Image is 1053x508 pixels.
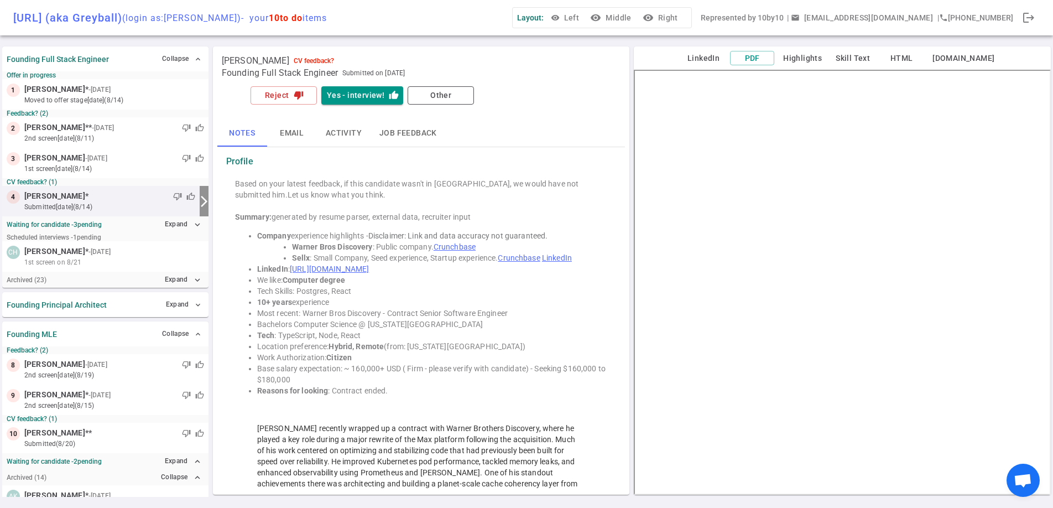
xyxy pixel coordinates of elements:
strong: Warner Bros Discovery [292,242,373,251]
button: Expandexpand_less [162,453,204,469]
small: 2nd Screen [DATE] (8/15) [24,401,204,411]
a: Crunchbase [434,242,476,251]
small: moved to Offer stage [DATE] (8/14) [24,95,204,105]
span: thumb_up [195,154,204,163]
div: 10 [7,427,20,440]
span: thumb_down [182,360,191,369]
div: 4 [7,190,20,204]
span: [PERSON_NAME] [24,246,85,257]
small: Feedback? (2) [7,346,204,354]
li: Most recent: Warner Bros Discovery - Contract Senior Software Engineer [257,308,608,319]
button: visibilityRight [640,8,682,28]
span: Submitted on [DATE] [342,68,405,79]
div: basic tabs example [217,120,625,147]
button: Highlights [779,51,826,65]
small: - [DATE] [85,153,107,163]
small: Scheduled interviews - 1 pending [7,234,101,241]
button: Job feedback [371,120,446,147]
i: thumb_down [294,90,304,100]
span: thumb_up [195,391,204,400]
span: [PERSON_NAME] [24,122,85,133]
i: thumb_up [389,90,399,100]
small: - [DATE] [85,360,107,370]
li: Bachelors Computer Science @ [US_STATE][GEOGRAPHIC_DATA] [257,319,608,330]
button: LinkedIn [681,51,726,65]
button: Expandexpand_more [162,272,204,288]
span: [PERSON_NAME] [222,55,289,66]
div: Done [1018,7,1040,29]
button: Activity [317,120,371,147]
span: 1st screen on 8/21 [24,257,81,267]
div: 9 [7,389,20,402]
li: : Small Company, Seed experience, Startup experience. [292,252,608,263]
li: experience highlights - [257,230,608,241]
small: Archived ( 23 ) [7,276,46,284]
span: 10 to do [269,13,303,23]
small: CV feedback? (1) [7,415,204,423]
button: Expand [163,297,204,313]
div: AK [7,490,20,503]
div: CH [7,246,20,259]
button: Yes - interview!thumb_up [321,86,403,105]
span: thumb_down [182,154,191,163]
button: Other [408,86,474,105]
span: Founding Full Stack Engineer [222,68,338,79]
i: phone [939,13,948,22]
li: Work Authorization: [257,352,608,363]
small: 1st Screen [DATE] (8/14) [24,164,204,174]
strong: Hybrid, Remote [329,342,384,351]
button: Expandexpand_more [162,216,204,232]
span: thumb_down [182,429,191,438]
button: HTML [879,51,924,65]
div: generated by resume parser, external data, recruiter input [235,211,608,222]
small: Archived ( 14 ) [7,474,46,481]
iframe: candidate_document_preview__iframe [634,70,1051,495]
li: Location preference: (from: [US_STATE][GEOGRAPHIC_DATA]) [257,341,608,352]
span: thumb_up [195,360,204,369]
span: Layout: [517,13,544,22]
button: Rejectthumb_down [251,86,317,105]
span: logout [1022,11,1035,24]
i: visibility [643,12,654,23]
span: [PERSON_NAME] [24,152,85,164]
li: Base salary expectation: ~ 160,000+ USD ( Firm - please verify with candidate) - Seeking $160,000... [257,363,608,385]
span: (login as: [PERSON_NAME] ) [122,13,241,23]
span: [PERSON_NAME] [24,190,85,202]
li: experience [257,297,608,308]
strong: Waiting for candidate - 3 pending [7,221,102,229]
span: Disclaimer: Link and data accuracy not guaranteed. [368,231,548,240]
button: Left [548,8,583,28]
i: expand_less [192,457,202,466]
i: expand_less [192,473,202,483]
button: Notes [217,120,267,147]
small: - [DATE] [88,390,111,400]
span: thumb_down [173,192,182,201]
small: CV feedback? (1) [7,178,204,186]
div: 1 [7,84,20,97]
span: email [791,13,800,22]
strong: Founding MLE [7,330,57,339]
span: thumb_up [186,192,195,201]
i: arrow_forward_ios [197,195,211,208]
small: submitted (8/20) [24,439,204,449]
strong: Founding Full Stack Engineer [7,55,109,64]
small: 2nd Screen [DATE] (8/19) [24,370,204,380]
div: 3 [7,152,20,165]
li: : [257,263,608,274]
small: Feedback? (2) [7,110,204,117]
small: - [DATE] [88,85,111,95]
strong: Founding Principal Architect [7,300,107,309]
div: Represented by 10by10 | | [PHONE_NUMBER] [701,8,1013,28]
span: [PERSON_NAME] [24,490,85,501]
a: LinkedIn [542,253,572,262]
span: thumb_up [195,123,204,132]
button: [DOMAIN_NAME] [928,51,999,65]
small: - [DATE] [88,247,111,257]
a: Open chat [1007,464,1040,497]
span: visibility [551,13,560,22]
span: [PERSON_NAME] [24,427,85,439]
i: expand_more [192,220,202,230]
div: Based on your latest feedback, if this candidate wasn't in [GEOGRAPHIC_DATA], we would have not s... [235,178,608,200]
button: Skill Text [831,51,875,65]
small: 2nd Screen [DATE] (8/11) [24,133,204,143]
